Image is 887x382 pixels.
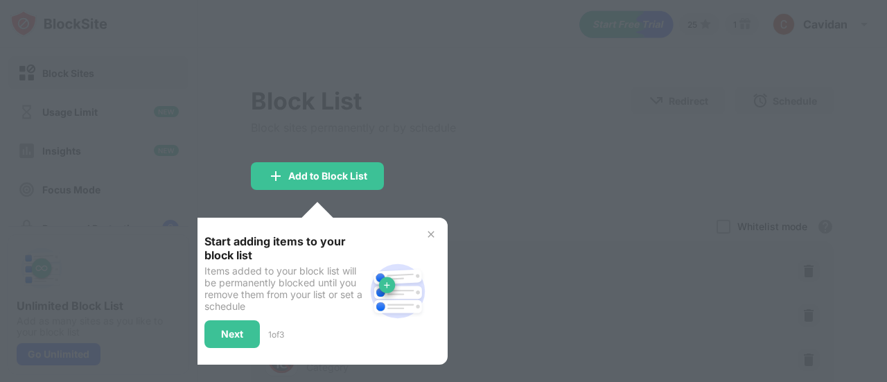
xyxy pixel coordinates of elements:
div: Start adding items to your block list [204,234,365,262]
div: Items added to your block list will be permanently blocked until you remove them from your list o... [204,265,365,312]
div: 1 of 3 [268,329,284,340]
img: x-button.svg [425,229,437,240]
img: block-site.svg [365,258,431,324]
div: Add to Block List [288,171,367,182]
div: Next [221,329,243,340]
